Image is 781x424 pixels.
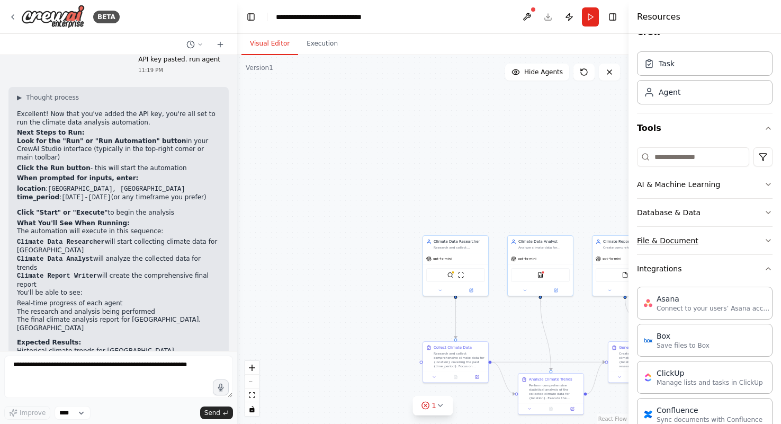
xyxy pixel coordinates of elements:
button: fit view [245,388,259,402]
g: Edge from 80fde6ed-3522-4a24-8c66-acbbec0373a7 to c3bc678d-86d2-4ab1-8043-13460bdf62f6 [622,299,643,339]
span: gpt-4o-mini [603,257,621,261]
nav: breadcrumb [276,12,394,22]
g: Edge from dcf152db-71c7-45fc-b0ae-81093fb2a722 to 75c4f9ee-a002-40d2-894a-e81c9c0e64e0 [491,359,515,396]
div: Analyze Climate TrendsPerform comprehensive statistical analysis of the collected climate data fo... [518,373,584,415]
code: [DATE]-[DATE] [61,194,111,201]
div: Asana [657,294,773,304]
button: Database & Data [637,199,773,226]
div: Box [657,331,710,341]
li: The research and analysis being performed [17,308,220,316]
div: Climate Data ResearcherResearch and collect comprehensive climate data from reliable sources abou... [423,235,489,296]
strong: What You'll See When Running: [17,219,130,227]
g: Edge from dcf152db-71c7-45fc-b0ae-81093fb2a722 to c3bc678d-86d2-4ab1-8043-13460bdf62f6 [491,359,605,365]
div: Create a comprehensive climate analysis report for {location} that synthesizes the research findi... [619,351,670,368]
div: Collect Climate DataResearch and collect comprehensive climate data for {location} covering the p... [423,341,489,383]
div: Task [659,58,675,69]
strong: Look for the "Run" or "Run Automation" button [17,137,186,145]
div: Analyze climate data for {location} to identify trends, patterns, and anomalies. Calculate statis... [518,245,570,250]
div: Analyze Climate Trends [529,377,572,382]
g: Edge from e240ffda-5de4-4eb1-8882-ace534ace828 to dcf152db-71c7-45fc-b0ae-81093fb2a722 [453,299,458,339]
li: Real-time progress of each agent [17,299,220,308]
div: Generate Climate ReportCreate a comprehensive climate analysis report for {location} that synthes... [608,341,674,383]
div: React Flow controls [245,361,259,416]
img: Asana [644,299,652,307]
span: gpt-4o-mini [518,257,536,261]
p: Save files to Box [657,341,710,350]
img: Confluence [644,410,652,419]
button: Tools [637,113,773,143]
strong: Next Steps to Run: [17,129,85,136]
p: to begin the analysis [17,209,220,217]
span: ▶ [17,93,22,102]
p: in your CrewAI Studio interface (typically in the top-right corner or main toolbar) [17,137,220,162]
div: Collect Climate Data [434,345,472,350]
strong: Click "Start" or "Execute" [17,209,108,216]
code: Climate Data Analyst [17,255,93,263]
p: API key pasted. run agent [138,56,220,64]
code: [GEOGRAPHIC_DATA], [GEOGRAPHIC_DATA] [48,185,185,193]
button: AI & Machine Learning [637,171,773,198]
button: Hide left sidebar [244,10,258,24]
span: Send [204,409,220,417]
img: Box [644,336,652,344]
button: Click to speak your automation idea [213,379,229,395]
div: BETA [93,11,120,23]
div: Generate Climate Report [619,345,665,350]
div: Research and collect comprehensive climate data from reliable sources about {location} for the pa... [434,245,485,250]
strong: time_period [17,193,59,201]
div: Research and collect comprehensive climate data for {location} covering the past {time_period}. F... [434,351,485,368]
p: Excellent! Now that you've added the API key, you're all set to run the climate data analysis aut... [17,110,220,127]
div: Climate Data Researcher [434,239,485,244]
button: Switch to previous chat [182,38,208,51]
p: Connect to your users’ Asana accounts [657,304,773,313]
button: Improve [4,406,50,420]
button: No output available [444,374,466,380]
li: will analyze the collected data for trends [17,255,220,272]
p: - this will start the automation [17,164,220,173]
button: Start a new chat [212,38,229,51]
div: ClickUp [657,368,763,378]
div: Perform comprehensive statistical analysis of the collected climate data for {location}. Execute ... [529,383,580,400]
div: Version 1 [246,64,273,72]
img: Logo [21,5,85,29]
button: ▶Thought process [17,93,79,102]
button: Open in side panel [468,374,486,380]
li: : (or any timeframe you prefer) [17,193,220,202]
button: Hide Agents [505,64,569,81]
img: SerplyWebSearchTool [447,272,453,278]
div: Agent [659,87,680,98]
button: Open in side panel [456,287,486,294]
button: Open in side panel [563,405,581,412]
button: Integrations [637,255,773,282]
li: Historical climate trends for [GEOGRAPHIC_DATA] [17,347,220,356]
button: Visual Editor [241,33,298,55]
strong: location [17,185,46,192]
img: ScrapeWebsiteTool [457,272,464,278]
button: Hide right sidebar [605,10,620,24]
div: Climate Data AnalystAnalyze climate data for {location} to identify trends, patterns, and anomali... [507,235,573,296]
div: 11:19 PM [138,66,220,74]
button: No output available [540,405,562,412]
span: 1 [432,400,436,411]
span: Hide Agents [524,68,563,76]
a: React Flow attribution [598,416,627,422]
img: CSVSearchTool [537,272,543,278]
li: The final climate analysis report for [GEOGRAPHIC_DATA], [GEOGRAPHIC_DATA] [17,316,220,332]
div: Climate Data Analyst [518,239,570,244]
div: Create comprehensive climate analysis reports based on research findings and data analysis. Gener... [603,245,654,250]
span: gpt-4o-mini [433,257,452,261]
li: will start collecting climate data for [GEOGRAPHIC_DATA] [17,238,220,255]
button: Send [200,407,233,419]
li: : [17,185,220,194]
div: Climate Report Writer [603,239,654,244]
li: will create the comprehensive final report [17,272,220,289]
img: ClickUp [644,373,652,382]
span: Thought process [26,93,79,102]
button: Open in side panel [541,287,571,294]
p: The automation will execute in this sequence: [17,227,220,236]
button: 1 [412,396,453,416]
div: Climate Report WriterCreate comprehensive climate analysis reports based on research findings and... [592,235,658,296]
code: Climate Data Researcher [17,238,105,246]
h4: Resources [637,11,680,23]
p: Sync documents with Confluence [657,416,762,424]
